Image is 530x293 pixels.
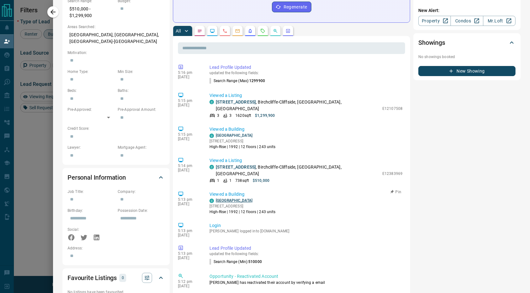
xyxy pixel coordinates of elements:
p: $1,299,900 [255,113,275,118]
p: 5:13 pm [178,229,200,233]
h2: Personal Information [68,172,126,182]
p: Company: [118,189,165,194]
p: Address: [68,245,165,251]
p: [DATE] [178,256,200,260]
p: [DATE] [178,202,200,206]
a: [GEOGRAPHIC_DATA] [216,198,252,203]
div: Favourite Listings0 [68,270,165,285]
a: [STREET_ADDRESS] [216,164,256,170]
div: Showings [418,35,515,50]
div: condos.ca [209,134,214,138]
p: [GEOGRAPHIC_DATA], [GEOGRAPHIC_DATA], [GEOGRAPHIC_DATA]-[GEOGRAPHIC_DATA] [68,30,165,47]
p: 738 sqft [235,178,249,183]
p: 5:12 pm [178,279,200,284]
p: Social: [68,227,115,232]
div: Personal Information [68,170,165,185]
p: Home Type: [68,69,115,75]
p: 5:13 pm [178,251,200,256]
a: Mr.Loft [483,16,515,26]
p: 3 [217,113,219,118]
p: [STREET_ADDRESS] [209,203,276,209]
svg: Requests [260,28,265,33]
p: Viewed a Building [209,191,403,198]
svg: Agent Actions [286,28,291,33]
p: 5:16 pm [178,70,200,75]
p: $510,000 [253,178,269,183]
p: Baths: [118,88,165,93]
p: High-Rise | 1992 | 12 floors | 243 units [209,209,276,215]
p: Job Title: [68,189,115,194]
p: Pre-Approval Amount: [118,107,165,112]
p: $510,000 - $1,299,900 [68,4,115,21]
p: Pre-Approved: [68,107,115,112]
span: 1299900 [249,79,265,83]
p: All [176,29,181,33]
p: Min Size: [118,69,165,75]
p: E12107508 [382,106,403,111]
p: 5:15 pm [178,99,200,103]
p: 0 [121,274,124,281]
p: Credit Score: [68,126,165,131]
p: 3 [229,113,232,118]
p: Search Range (Max) : [209,78,265,84]
p: Lead Profile Updated [209,245,403,252]
svg: Lead Browsing Activity [210,28,215,33]
p: Opportunity - Reactivated Account [209,273,403,280]
p: , Birchcliffe-Cliffside, [GEOGRAPHIC_DATA], [GEOGRAPHIC_DATA] [216,164,379,177]
p: Login [209,222,403,229]
a: [STREET_ADDRESS] [216,99,256,105]
p: [DATE] [178,137,200,141]
h2: Favourite Listings [68,273,117,283]
p: 5:13 pm [178,197,200,202]
p: E12383969 [382,171,403,176]
svg: Emails [235,28,240,33]
p: Lawyer: [68,145,115,150]
p: Lead Profile Updated [209,64,403,71]
p: [DATE] [178,284,200,288]
p: 5:14 pm [178,164,200,168]
p: [DATE] [178,103,200,107]
p: updated the following fields: [209,252,403,256]
button: Pin [387,189,405,195]
div: condos.ca [209,100,214,104]
p: Motivation: [68,50,165,56]
p: Viewed a Listing [209,92,403,99]
svg: Opportunities [273,28,278,33]
p: [DATE] [178,75,200,79]
div: condos.ca [209,165,214,169]
p: No showings booked [418,54,515,60]
p: updated the following fields: [209,71,403,75]
div: condos.ca [209,199,214,203]
h2: Showings [418,38,445,48]
p: High-Rise | 1992 | 12 floors | 243 units [209,144,276,150]
a: Property [418,16,451,26]
p: 1620 sqft [235,113,251,118]
p: Possession Date: [118,208,165,213]
button: New Showing [418,66,515,76]
p: 1 [217,178,219,183]
span: 510000 [248,260,262,264]
svg: Notes [197,28,202,33]
button: Regenerate [272,2,311,12]
a: [GEOGRAPHIC_DATA] [216,133,252,138]
svg: Calls [222,28,227,33]
p: Mortgage Agent: [118,145,165,150]
p: [DATE] [178,233,200,237]
p: Areas Searched: [68,24,165,30]
p: New Alert: [418,7,515,14]
p: , Birchcliffe-Cliffside, [GEOGRAPHIC_DATA], [GEOGRAPHIC_DATA] [216,99,379,112]
p: Viewed a Listing [209,157,403,164]
p: [PERSON_NAME] logged into [DOMAIN_NAME] [209,229,403,233]
p: [DATE] [178,168,200,172]
p: [STREET_ADDRESS] [209,138,276,144]
svg: Listing Alerts [248,28,253,33]
p: [PERSON_NAME] has reactivated their account by verifying a email [209,280,403,285]
p: Beds: [68,88,115,93]
p: 5:15 pm [178,132,200,137]
p: Search Range (Min) : [209,259,262,265]
p: 1 [229,178,232,183]
p: Viewed a Building [209,126,403,133]
p: Birthday: [68,208,115,213]
a: Condos [450,16,483,26]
